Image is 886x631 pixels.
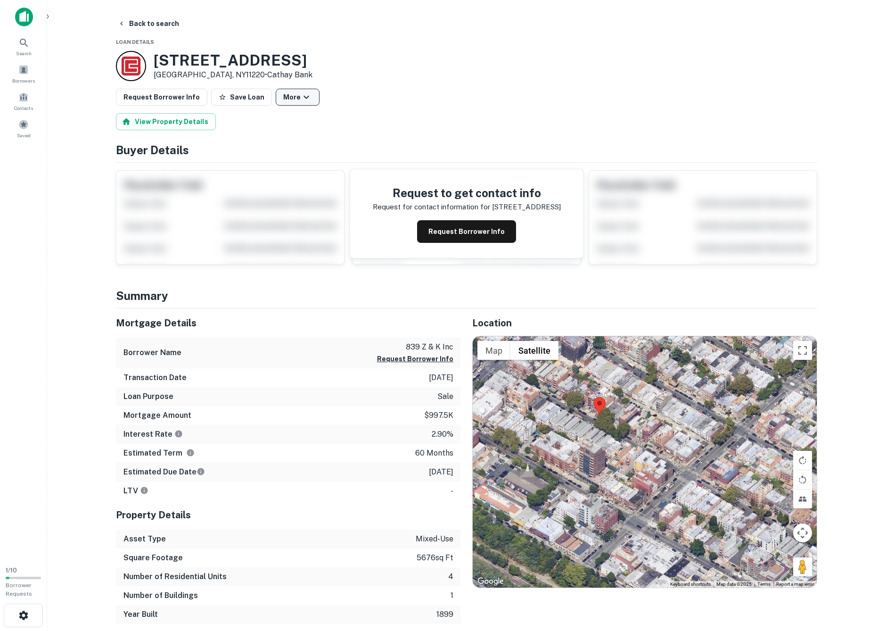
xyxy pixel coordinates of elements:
[416,533,453,545] p: mixed-use
[3,33,44,59] a: Search
[451,590,453,601] p: 1
[793,341,812,360] button: Toggle fullscreen view
[451,485,453,497] p: -
[670,581,711,588] button: Keyboard shortcuts
[6,582,32,597] span: Borrower Requests
[211,89,272,106] button: Save Loan
[776,581,814,587] a: Report a map error
[437,391,453,402] p: sale
[793,557,812,576] button: Drag Pegman onto the map to open Street View
[12,77,35,84] span: Borrowers
[377,353,453,365] button: Request Borrower Info
[116,89,207,106] button: Request Borrower Info
[839,556,886,601] iframe: Chat Widget
[123,391,173,402] h6: Loan Purpose
[793,451,812,470] button: Rotate map clockwise
[116,141,817,158] h4: Buyer Details
[3,88,44,114] a: Contacts
[116,287,817,304] h4: Summary
[17,132,31,139] span: Saved
[448,571,453,582] p: 4
[116,113,216,130] button: View Property Details
[417,552,453,564] p: 5676 sq ft
[436,609,453,620] p: 1899
[197,467,205,476] svg: Estimate is based on a standard schedule for this type of loan.
[114,15,183,32] button: Back to search
[123,347,181,358] h6: Borrower Name
[429,372,453,383] p: [DATE]
[377,341,453,353] p: 839 z & k inc
[793,470,812,489] button: Rotate map counterclockwise
[186,448,195,457] svg: Term is based on a standard schedule for this type of loan.
[14,104,33,112] span: Contacts
[123,448,195,459] h6: Estimated Term
[154,69,312,81] p: [GEOGRAPHIC_DATA], NY11220 •
[15,8,33,26] img: capitalize-icon.png
[475,575,506,588] img: Google
[424,410,453,421] p: $997.5k
[6,567,17,574] span: 1 / 10
[116,316,461,330] h5: Mortgage Details
[373,201,490,213] p: Request for contact information for
[123,410,191,421] h6: Mortgage Amount
[432,429,453,440] p: 2.90%
[123,429,183,440] h6: Interest Rate
[154,51,312,69] h3: [STREET_ADDRESS]
[417,220,516,243] button: Request Borrower Info
[373,184,561,201] h4: Request to get contact info
[793,490,812,508] button: Tilt map
[123,552,183,564] h6: Square Footage
[123,485,148,497] h6: LTV
[267,70,312,79] a: Cathay Bank
[123,609,158,620] h6: Year Built
[276,89,320,106] button: More
[415,448,453,459] p: 60 months
[477,341,510,360] button: Show street map
[140,486,148,495] svg: LTVs displayed on the website are for informational purposes only and may be reported incorrectly...
[510,341,558,360] button: Show satellite imagery
[16,50,32,57] span: Search
[123,372,187,383] h6: Transaction Date
[116,39,154,45] span: Loan Details
[3,61,44,86] a: Borrowers
[492,201,561,213] p: [STREET_ADDRESS]
[123,571,227,582] h6: Number of Residential Units
[472,316,817,330] h5: Location
[123,466,205,478] h6: Estimated Due Date
[716,581,752,587] span: Map data ©2025
[757,581,771,587] a: Terms
[475,575,506,588] a: Open this area in Google Maps (opens a new window)
[429,466,453,478] p: [DATE]
[123,533,166,545] h6: Asset Type
[123,590,198,601] h6: Number of Buildings
[793,523,812,542] button: Map camera controls
[116,508,461,522] h5: Property Details
[3,116,44,141] a: Saved
[174,430,183,438] svg: The interest rates displayed on the website are for informational purposes only and may be report...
